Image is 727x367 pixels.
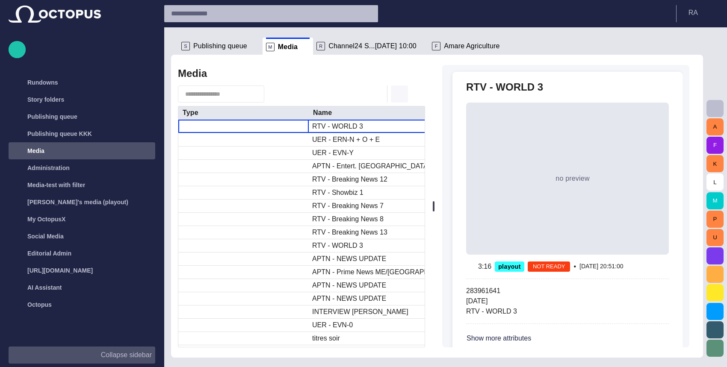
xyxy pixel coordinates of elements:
[9,262,155,279] div: [URL][DOMAIN_NAME]
[706,211,724,228] button: P
[27,249,71,258] p: Editorial Admin
[466,261,669,272] div: •
[9,142,155,159] div: Media
[266,43,275,51] p: M
[27,112,77,121] p: Publishing queue
[27,266,93,275] p: [URL][DOMAIN_NAME]
[313,109,332,117] div: Name
[466,286,614,296] p: 283961641
[9,194,155,211] div: [PERSON_NAME]'s media (playout)
[193,42,247,50] span: Publishing queue
[27,232,64,241] p: Social Media
[27,129,92,138] p: Publishing queue KKK
[312,188,363,197] div: RTV - Showbiz 1
[316,42,325,50] p: R
[312,281,386,290] div: APTN - NEWS UPDATE
[466,331,550,346] button: Show more attributes
[478,261,491,272] p: 3:16
[27,215,65,223] p: My OctopusX
[312,201,384,211] div: RTV - Breaking News 7
[466,296,614,306] p: [DATE]
[312,228,387,237] div: RTV - Breaking News 13
[706,155,724,172] button: K
[27,283,62,292] p: AI Assistant
[27,181,85,189] p: Media-test with filter
[313,38,429,55] div: RChannel24 S...[DATE] 10:00
[312,122,363,131] div: RTV - WORLD 3
[579,262,623,270] p: [DATE] 20:51:00
[27,95,64,104] p: Story folders
[682,5,722,21] button: RA
[9,6,101,23] img: Octopus News Room
[706,229,724,246] button: U
[312,334,340,343] div: titres soir
[312,267,443,277] div: APTN - Prime News ME/EUROPE
[312,214,384,224] div: RTV - Breaking News 8
[312,294,386,303] div: APTN - NEWS UPDATE
[278,43,298,51] span: Media
[9,296,155,313] div: Octopus
[181,42,190,50] p: S
[432,42,440,50] p: F
[706,118,724,135] button: A
[466,81,543,93] h2: RTV - WORLD 3
[9,74,155,313] ul: main menu
[466,306,614,317] p: RTV - WORLD 3
[706,192,724,209] button: M
[9,346,155,364] button: Collapse sidebar
[556,174,589,183] span: no preview
[263,38,313,55] div: MMedia
[27,78,58,87] p: Rundowns
[9,176,155,194] div: Media-test with filter
[27,147,44,155] p: Media
[528,262,570,271] span: NOT READY
[498,264,521,270] span: playout
[101,350,152,360] p: Collapse sidebar
[706,173,724,191] button: L
[9,108,155,125] div: Publishing queue
[312,148,354,158] div: UER - EVN-Y
[312,320,353,330] div: UER - EVN-0
[328,42,417,50] span: Channel24 S...[DATE] 10:00
[312,135,380,144] div: UER - ERN-N + O + E
[689,8,698,18] p: R A
[312,241,363,250] div: RTV - WORLD 3
[178,38,263,55] div: SPublishing queue
[706,137,724,154] button: F
[312,254,386,264] div: APTN - NEWS UPDATE
[178,68,207,79] h2: Media
[312,161,430,171] div: APTN - Entert. EUROPE
[27,164,70,172] p: Administration
[9,279,155,296] div: AI Assistant
[27,198,128,206] p: [PERSON_NAME]'s media (playout)
[183,109,198,117] div: Type
[444,42,499,50] span: Amare Agriculture
[312,307,408,317] div: INTERVIEW NAIM KASSEM
[429,38,515,55] div: FAmare Agriculture
[312,175,387,184] div: RTV - Breaking News 12
[27,300,52,309] p: Octopus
